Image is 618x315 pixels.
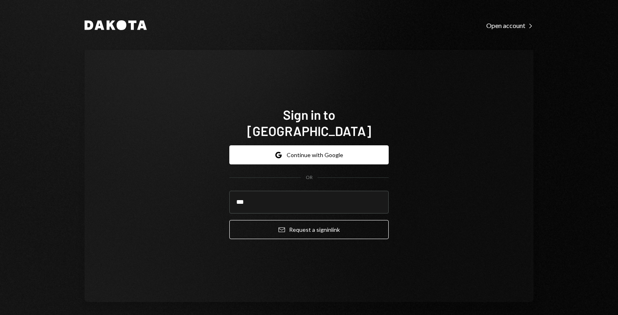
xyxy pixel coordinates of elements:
div: OR [306,174,313,181]
a: Open account [486,21,533,30]
div: Open account [486,22,533,30]
button: Request a signinlink [229,220,389,239]
button: Continue with Google [229,145,389,164]
h1: Sign in to [GEOGRAPHIC_DATA] [229,106,389,139]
